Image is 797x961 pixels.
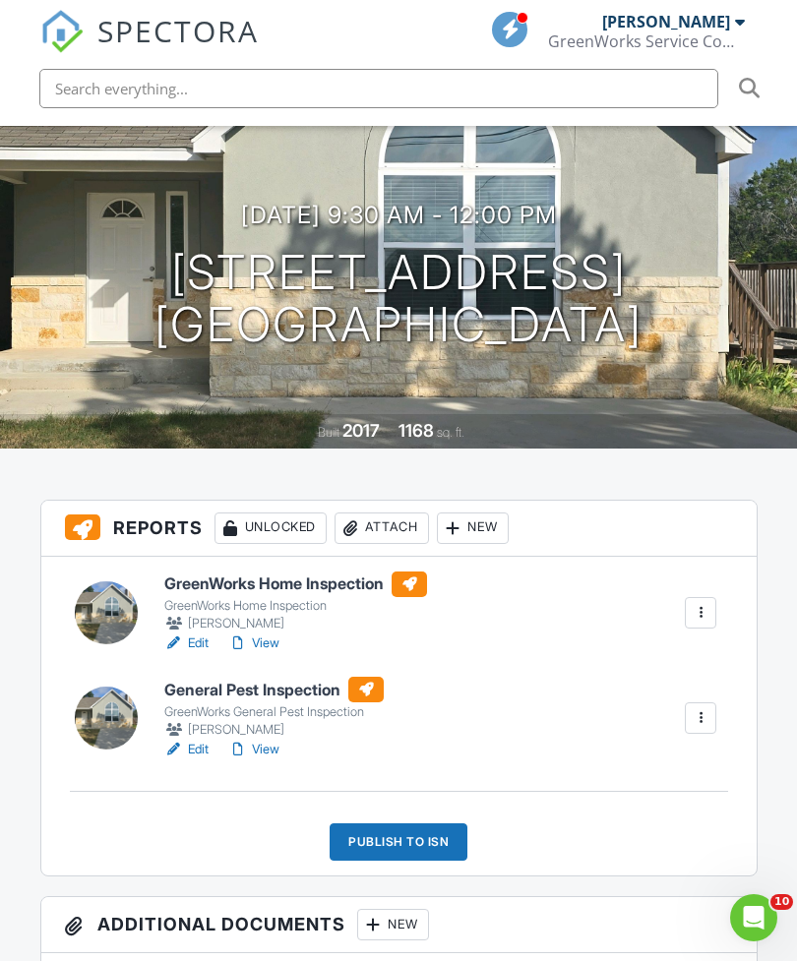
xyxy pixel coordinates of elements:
a: View [228,740,279,759]
div: New [357,909,429,940]
a: View [228,633,279,653]
h3: [DATE] 9:30 am - 12:00 pm [241,202,557,228]
div: Unlocked [215,512,327,544]
a: Edit [164,740,209,759]
div: Publish to ISN [330,823,467,861]
div: [PERSON_NAME] [164,614,427,633]
h6: General Pest Inspection [164,677,384,702]
span: Built [318,425,339,440]
div: New [437,512,509,544]
a: General Pest Inspection GreenWorks General Pest Inspection [PERSON_NAME] [164,677,384,740]
h6: GreenWorks Home Inspection [164,571,427,597]
a: SPECTORA [40,27,259,68]
span: 10 [770,894,793,910]
div: Attach [335,512,429,544]
div: 1168 [398,420,434,441]
h3: Additional Documents [41,897,757,953]
iframe: Intercom live chat [730,894,777,941]
a: GreenWorks Home Inspection GreenWorks Home Inspection [PERSON_NAME] [164,571,427,634]
img: The Best Home Inspection Software - Spectora [40,10,84,53]
h1: [STREET_ADDRESS] [GEOGRAPHIC_DATA] [154,247,643,351]
span: SPECTORA [97,10,259,51]
div: 2017 [342,420,380,441]
div: [PERSON_NAME] [602,12,730,31]
h3: Reports [41,501,757,557]
span: sq. ft. [437,425,464,440]
a: Edit [164,633,209,653]
div: GreenWorks Home Inspection [164,598,427,614]
div: [PERSON_NAME] [164,720,384,740]
input: Search everything... [39,69,718,108]
div: GreenWorks General Pest Inspection [164,704,384,720]
div: GreenWorks Service Company [548,31,745,51]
